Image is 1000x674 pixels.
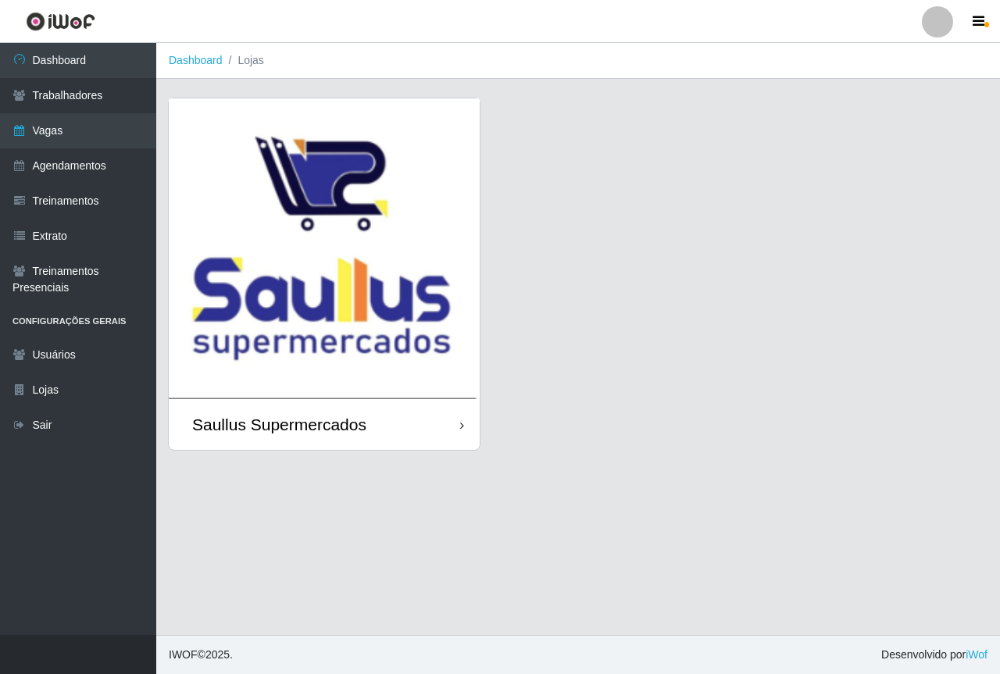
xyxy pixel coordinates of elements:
img: CoreUI Logo [26,12,95,31]
img: cardImg [169,98,480,399]
a: Dashboard [169,54,223,66]
nav: breadcrumb [156,43,1000,79]
div: Saullus Supermercados [192,415,366,434]
a: iWof [966,648,987,661]
li: Lojas [223,52,264,69]
span: © 2025 . [169,647,233,663]
a: Saullus Supermercados [169,98,480,450]
span: Desenvolvido por [881,647,987,663]
span: IWOF [169,648,198,661]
